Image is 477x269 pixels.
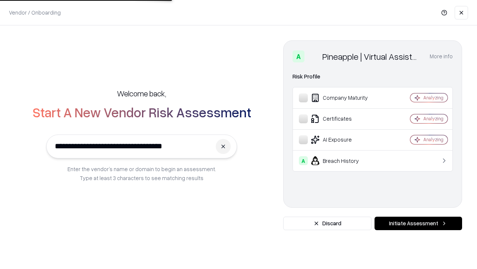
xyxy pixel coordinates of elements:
[67,164,216,182] p: Enter the vendor’s name or domain to begin an assessment. Type at least 3 characters to see match...
[299,93,388,102] div: Company Maturity
[423,115,443,122] div: Analyzing
[299,156,388,165] div: Breach History
[307,50,319,62] img: Pineapple | Virtual Assistant Agency
[423,136,443,143] div: Analyzing
[299,156,308,165] div: A
[293,50,304,62] div: A
[117,88,166,99] h5: Welcome back,
[32,105,251,120] h2: Start A New Vendor Risk Assessment
[299,114,388,123] div: Certificates
[293,72,453,81] div: Risk Profile
[430,50,453,63] button: More info
[283,217,372,230] button: Discard
[299,135,388,144] div: AI Exposure
[423,95,443,101] div: Analyzing
[9,9,61,16] p: Vendor / Onboarding
[375,217,462,230] button: Initiate Assessment
[322,50,421,62] div: Pineapple | Virtual Assistant Agency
